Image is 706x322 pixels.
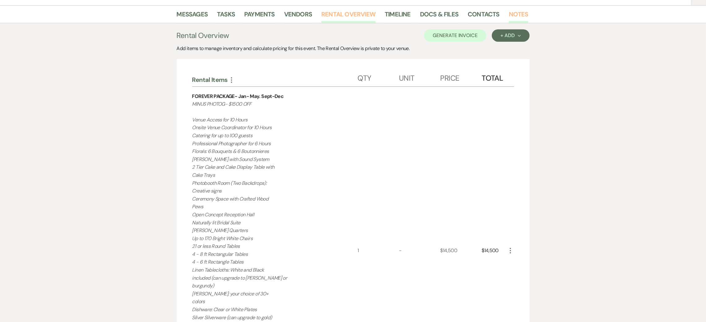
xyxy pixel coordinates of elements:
[424,29,486,42] button: Generate Invoice
[468,9,500,23] a: Contacts
[509,9,528,23] a: Notes
[177,45,530,52] div: Add items to manage inventory and calculate pricing for this event. The Rental Overview is privat...
[492,29,529,42] button: + Add
[284,9,312,23] a: Vendors
[399,68,440,86] div: Unit
[500,33,521,38] div: + Add
[244,9,275,23] a: Payments
[420,9,458,23] a: Docs & Files
[177,9,208,23] a: Messages
[321,9,375,23] a: Rental Overview
[192,76,358,84] div: Rental Items
[192,93,284,100] div: FOREVER PACKAGE- Jan- May. Sept-Dec
[177,30,229,41] h3: Rental Overview
[482,68,506,86] div: Total
[217,9,235,23] a: Tasks
[357,68,399,86] div: Qty
[385,9,411,23] a: Timeline
[440,68,482,86] div: Price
